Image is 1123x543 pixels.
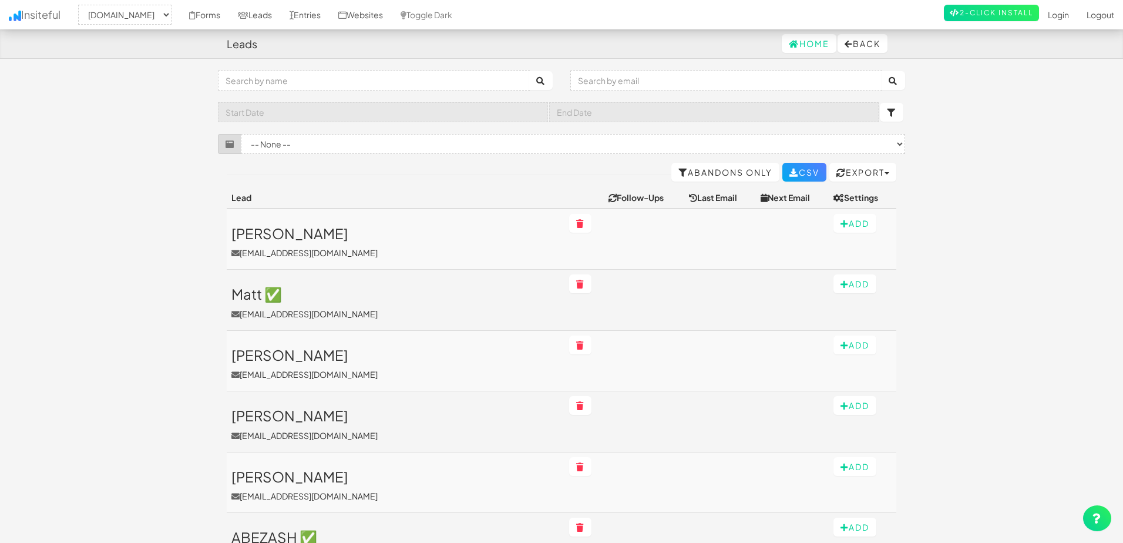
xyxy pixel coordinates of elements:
img: icon.png [9,11,21,21]
button: Back [838,34,887,53]
h3: [PERSON_NAME] [231,408,560,423]
h3: [PERSON_NAME] [231,347,560,363]
input: Search by name [218,71,530,90]
a: [PERSON_NAME][EMAIL_ADDRESS][DOMAIN_NAME] [231,469,560,502]
button: Add [833,214,876,233]
p: [EMAIL_ADDRESS][DOMAIN_NAME] [231,308,560,320]
a: Home [782,34,836,53]
h3: [PERSON_NAME] [231,226,560,241]
th: Lead [227,187,564,209]
input: End Date [549,102,879,122]
h4: Leads [227,38,257,50]
input: Search by email [570,71,882,90]
a: [PERSON_NAME][EMAIL_ADDRESS][DOMAIN_NAME] [231,226,560,259]
button: Add [833,396,876,415]
a: [PERSON_NAME][EMAIL_ADDRESS][DOMAIN_NAME] [231,408,560,441]
a: Abandons Only [671,163,779,182]
th: Follow-Ups [604,187,684,209]
button: Add [833,457,876,476]
button: Add [833,336,876,354]
button: Add [833,274,876,293]
th: Last Email [684,187,756,209]
p: [EMAIL_ADDRESS][DOMAIN_NAME] [231,490,560,502]
h3: [PERSON_NAME] [231,469,560,484]
button: Add [833,518,876,537]
th: Settings [829,187,896,209]
a: 2-Click Install [944,5,1039,21]
h3: Matt ✅ [231,286,560,301]
a: [PERSON_NAME][EMAIL_ADDRESS][DOMAIN_NAME] [231,347,560,380]
button: Export [829,163,896,182]
a: CSV [782,163,826,182]
a: Matt ✅[EMAIL_ADDRESS][DOMAIN_NAME] [231,286,560,319]
p: [EMAIL_ADDRESS][DOMAIN_NAME] [231,247,560,259]
p: [EMAIL_ADDRESS][DOMAIN_NAME] [231,430,560,441]
input: Start Date [218,102,548,122]
p: [EMAIL_ADDRESS][DOMAIN_NAME] [231,368,560,380]
th: Next Email [756,187,829,209]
